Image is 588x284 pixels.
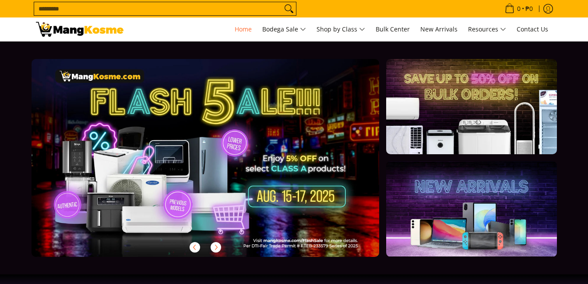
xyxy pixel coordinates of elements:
a: Home [230,17,256,41]
span: Home [235,25,252,33]
span: Bulk Center [376,25,410,33]
nav: Main Menu [132,17,553,41]
img: Mang Kosme: Your Home Appliances Warehouse Sale Partner! [36,22,123,37]
span: Bodega Sale [262,24,306,35]
button: Previous [185,238,204,257]
a: Contact Us [512,17,553,41]
span: ₱0 [524,6,534,12]
a: More [32,59,408,271]
button: Search [282,2,296,15]
span: Contact Us [517,25,548,33]
a: Bulk Center [371,17,414,41]
a: Bodega Sale [258,17,310,41]
span: Shop by Class [317,24,365,35]
a: New Arrivals [416,17,462,41]
span: • [502,4,535,14]
span: New Arrivals [420,25,458,33]
a: Resources [464,17,511,41]
button: Next [206,238,225,257]
a: Shop by Class [312,17,370,41]
span: 0 [516,6,522,12]
span: Resources [468,24,506,35]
